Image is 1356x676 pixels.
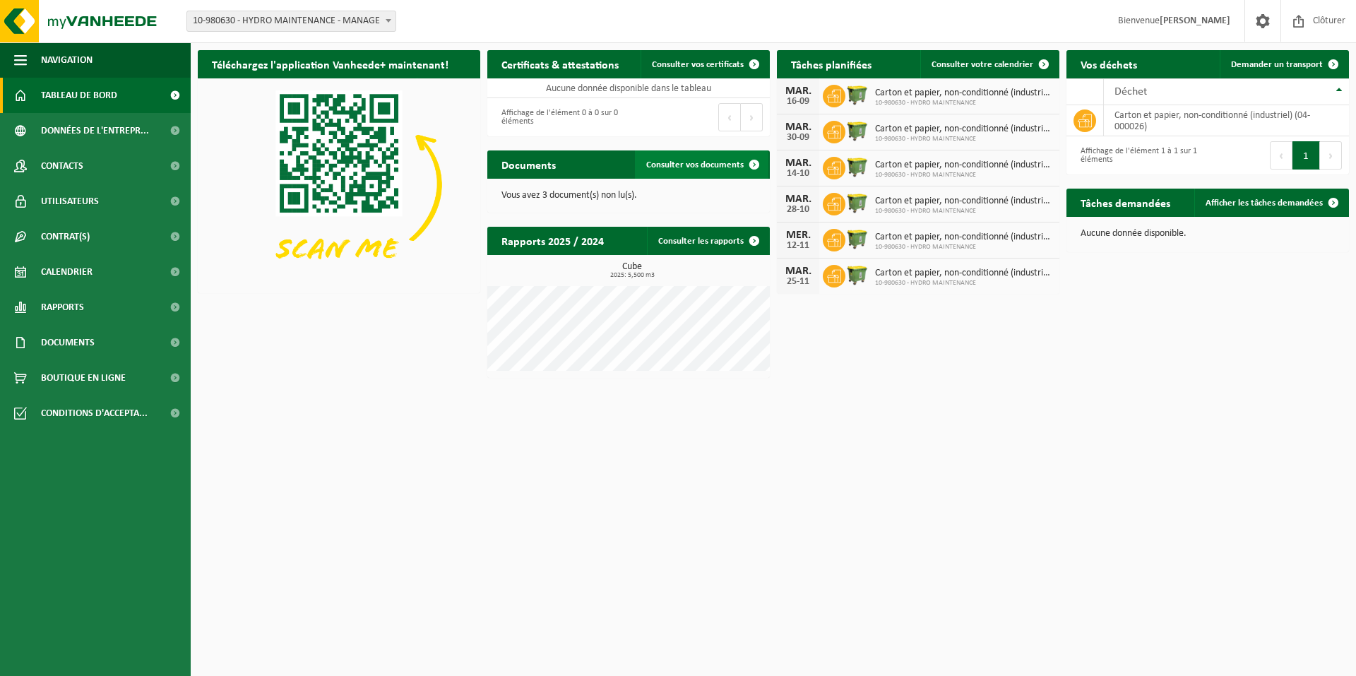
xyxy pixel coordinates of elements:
[501,191,756,201] p: Vous avez 3 document(s) non lu(s).
[41,148,83,184] span: Contacts
[784,205,812,215] div: 28-10
[41,78,117,113] span: Tableau de bord
[741,103,763,131] button: Next
[875,124,1052,135] span: Carton et papier, non-conditionné (industriel)
[487,50,633,78] h2: Certificats & attestations
[1194,189,1348,217] a: Afficher les tâches demandées
[784,85,812,97] div: MAR.
[198,50,463,78] h2: Téléchargez l'application Vanheede+ maintenant!
[641,50,768,78] a: Consulter vos certificats
[1114,86,1147,97] span: Déchet
[784,158,812,169] div: MAR.
[646,160,744,170] span: Consulter vos documents
[41,42,93,78] span: Navigation
[1206,198,1323,208] span: Afficher les tâches demandées
[784,169,812,179] div: 14-10
[487,150,570,178] h2: Documents
[494,262,770,279] h3: Cube
[784,133,812,143] div: 30-09
[845,227,869,251] img: WB-1100-HPE-GN-50
[875,279,1052,287] span: 10-980630 - HYDRO MAINTENANCE
[784,266,812,277] div: MAR.
[647,227,768,255] a: Consulter les rapports
[718,103,741,131] button: Previous
[1231,60,1323,69] span: Demander un transport
[1066,189,1184,216] h2: Tâches demandées
[784,194,812,205] div: MAR.
[875,135,1052,143] span: 10-980630 - HYDRO MAINTENANCE
[198,78,480,290] img: Download de VHEPlus App
[1270,141,1292,170] button: Previous
[41,219,90,254] span: Contrat(s)
[652,60,744,69] span: Consulter vos certificats
[932,60,1033,69] span: Consulter votre calendrier
[1066,50,1151,78] h2: Vos déchets
[875,88,1052,99] span: Carton et papier, non-conditionné (industriel)
[875,207,1052,215] span: 10-980630 - HYDRO MAINTENANCE
[845,191,869,215] img: WB-1100-HPE-GN-50
[41,360,126,396] span: Boutique en ligne
[41,254,93,290] span: Calendrier
[784,241,812,251] div: 12-11
[845,155,869,179] img: WB-1100-HPE-GN-50
[1104,105,1349,136] td: carton et papier, non-conditionné (industriel) (04-000026)
[920,50,1058,78] a: Consulter votre calendrier
[487,78,770,98] td: Aucune donnée disponible dans le tableau
[784,230,812,241] div: MER.
[777,50,886,78] h2: Tâches planifiées
[1160,16,1230,26] strong: [PERSON_NAME]
[494,272,770,279] span: 2025: 5,500 m3
[875,232,1052,243] span: Carton et papier, non-conditionné (industriel)
[635,150,768,179] a: Consulter vos documents
[784,97,812,107] div: 16-09
[784,121,812,133] div: MAR.
[875,196,1052,207] span: Carton et papier, non-conditionné (industriel)
[875,243,1052,251] span: 10-980630 - HYDRO MAINTENANCE
[487,227,618,254] h2: Rapports 2025 / 2024
[1292,141,1320,170] button: 1
[41,184,99,219] span: Utilisateurs
[875,268,1052,279] span: Carton et papier, non-conditionné (industriel)
[41,113,149,148] span: Données de l'entrepr...
[1320,141,1342,170] button: Next
[186,11,396,32] span: 10-980630 - HYDRO MAINTENANCE - MANAGE
[187,11,395,31] span: 10-980630 - HYDRO MAINTENANCE - MANAGE
[1073,140,1201,171] div: Affichage de l'élément 1 à 1 sur 1 éléments
[494,102,621,133] div: Affichage de l'élément 0 à 0 sur 0 éléments
[875,171,1052,179] span: 10-980630 - HYDRO MAINTENANCE
[875,99,1052,107] span: 10-980630 - HYDRO MAINTENANCE
[41,325,95,360] span: Documents
[41,290,84,325] span: Rapports
[1081,229,1335,239] p: Aucune donnée disponible.
[845,263,869,287] img: WB-1100-HPE-GN-50
[1220,50,1348,78] a: Demander un transport
[845,119,869,143] img: WB-1100-HPE-GN-50
[41,396,148,431] span: Conditions d'accepta...
[784,277,812,287] div: 25-11
[875,160,1052,171] span: Carton et papier, non-conditionné (industriel)
[845,83,869,107] img: WB-1100-HPE-GN-50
